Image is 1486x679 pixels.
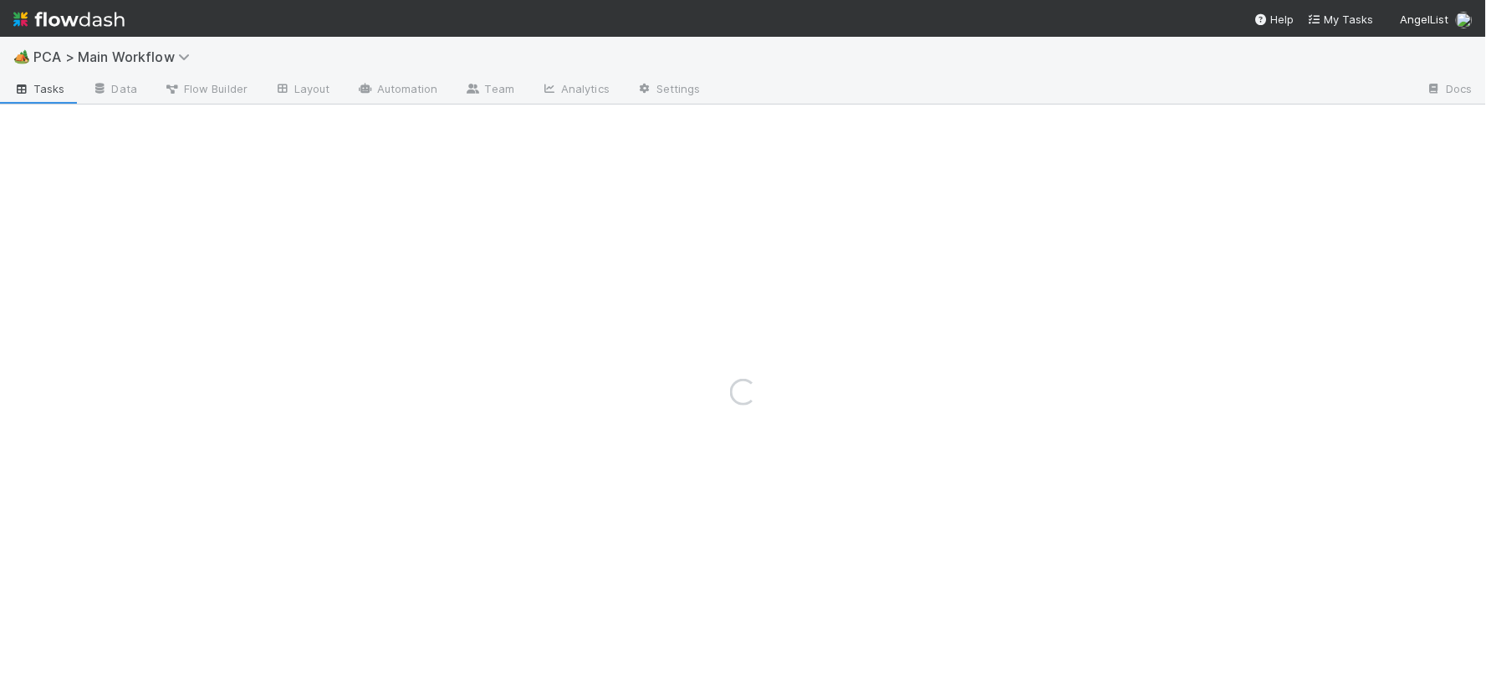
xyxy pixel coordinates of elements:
a: Team [452,77,528,104]
img: logo-inverted-e16ddd16eac7371096b0.svg [13,5,125,33]
span: Flow Builder [164,80,248,97]
a: Layout [261,77,344,104]
span: My Tasks [1308,13,1374,26]
span: Tasks [13,80,65,97]
img: avatar_0d9988fd-9a15-4cc7-ad96-88feab9e0fa9.png [1456,12,1473,28]
a: Flow Builder [151,77,261,104]
span: PCA > Main Workflow [33,48,198,65]
a: Analytics [528,77,623,104]
div: Help [1254,11,1295,28]
a: My Tasks [1308,11,1374,28]
a: Settings [623,77,714,104]
a: Data [79,77,151,104]
a: Automation [344,77,452,104]
span: AngelList [1401,13,1449,26]
a: Docs [1413,77,1486,104]
span: 🏕️ [13,49,30,64]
